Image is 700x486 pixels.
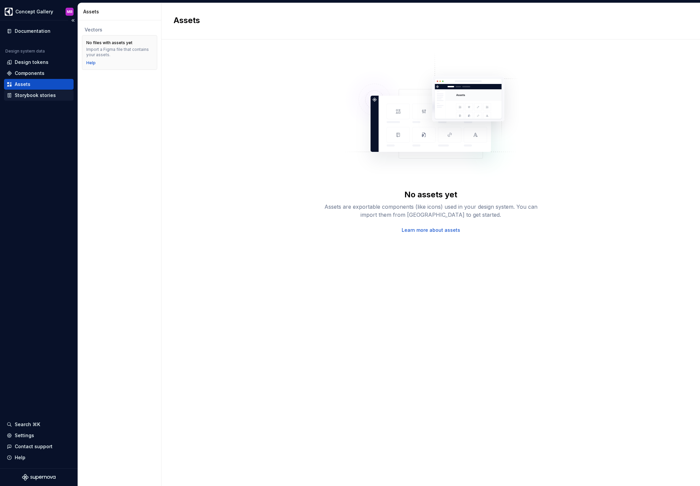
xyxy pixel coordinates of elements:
[15,81,30,88] div: Assets
[4,441,74,452] button: Contact support
[404,189,457,200] div: No assets yet
[4,57,74,68] a: Design tokens
[5,8,13,16] img: 1131f18f-9b94-42a4-847a-eabb54481545.png
[86,60,96,66] a: Help
[4,68,74,79] a: Components
[15,454,25,461] div: Help
[1,4,76,19] button: Concept GalleryMR
[5,48,45,54] div: Design system data
[4,452,74,463] button: Help
[83,8,159,15] div: Assets
[4,430,74,441] a: Settings
[15,421,40,428] div: Search ⌘K
[15,70,44,77] div: Components
[402,227,460,233] a: Learn more about assets
[4,79,74,90] a: Assets
[15,59,48,66] div: Design tokens
[68,16,78,25] button: Collapse sidebar
[86,40,132,45] div: No files with assets yet
[15,432,34,439] div: Settings
[15,92,56,99] div: Storybook stories
[4,90,74,101] a: Storybook stories
[4,419,74,430] button: Search ⌘K
[85,26,155,33] div: Vectors
[15,28,51,34] div: Documentation
[67,9,73,14] div: MR
[324,203,538,219] div: Assets are exportable components (like icons) used in your design system. You can import them fro...
[174,15,680,26] h2: Assets
[4,26,74,36] a: Documentation
[15,443,53,450] div: Contact support
[22,474,56,481] svg: Supernova Logo
[15,8,53,15] div: Concept Gallery
[86,47,153,58] div: Import a Figma file that contains your assets.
